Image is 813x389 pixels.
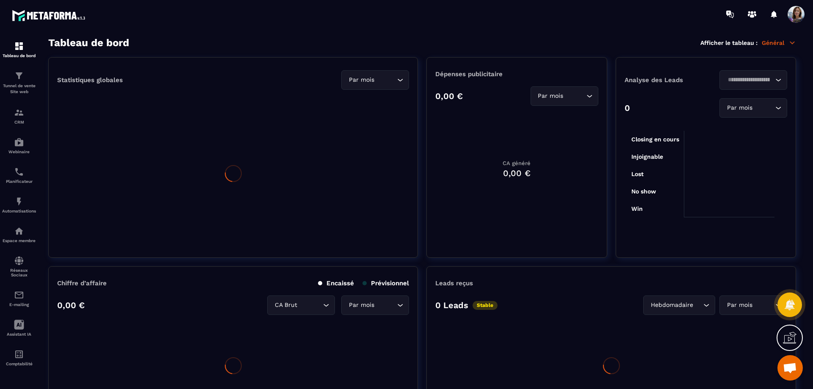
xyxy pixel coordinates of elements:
[2,313,36,343] a: Assistant IA
[754,103,773,113] input: Search for option
[273,301,299,310] span: CA Brut
[2,209,36,213] p: Automatisations
[2,249,36,284] a: social-networksocial-networkRéseaux Sociaux
[12,8,88,23] img: logo
[347,301,376,310] span: Par mois
[2,220,36,249] a: automationsautomationsEspace membre
[376,75,395,85] input: Search for option
[631,205,643,212] tspan: Win
[2,64,36,101] a: formationformationTunnel de vente Site web
[754,301,773,310] input: Search for option
[435,279,473,287] p: Leads reçus
[536,91,565,101] span: Par mois
[14,349,24,359] img: accountant
[14,256,24,266] img: social-network
[376,301,395,310] input: Search for option
[362,279,409,287] p: Prévisionnel
[435,70,598,78] p: Dépenses publicitaire
[2,190,36,220] a: automationsautomationsAutomatisations
[2,361,36,366] p: Comptabilité
[435,91,463,101] p: 0,00 €
[531,86,598,106] div: Search for option
[719,70,787,90] div: Search for option
[719,295,787,315] div: Search for option
[719,98,787,118] div: Search for option
[643,295,715,315] div: Search for option
[2,149,36,154] p: Webinaire
[565,91,584,101] input: Search for option
[341,70,409,90] div: Search for option
[2,302,36,307] p: E-mailing
[318,279,354,287] p: Encaissé
[2,101,36,131] a: formationformationCRM
[14,226,24,236] img: automations
[725,75,773,85] input: Search for option
[625,103,630,113] p: 0
[267,295,335,315] div: Search for option
[14,41,24,51] img: formation
[14,108,24,118] img: formation
[2,268,36,277] p: Réseaux Sociaux
[649,301,695,310] span: Hebdomadaire
[777,355,803,381] div: Ouvrir le chat
[2,120,36,124] p: CRM
[341,295,409,315] div: Search for option
[299,301,321,310] input: Search for option
[14,137,24,147] img: automations
[48,37,129,49] h3: Tableau de bord
[625,76,706,84] p: Analyse des Leads
[631,188,656,195] tspan: No show
[14,167,24,177] img: scheduler
[700,39,758,46] p: Afficher le tableau :
[2,83,36,95] p: Tunnel de vente Site web
[695,301,701,310] input: Search for option
[2,160,36,190] a: schedulerschedulerPlanificateur
[2,35,36,64] a: formationformationTableau de bord
[725,301,754,310] span: Par mois
[473,301,498,310] p: Stable
[14,196,24,207] img: automations
[631,171,644,177] tspan: Lost
[631,153,663,160] tspan: Injoignable
[2,332,36,337] p: Assistant IA
[2,53,36,58] p: Tableau de bord
[347,75,376,85] span: Par mois
[57,300,85,310] p: 0,00 €
[57,279,107,287] p: Chiffre d’affaire
[14,71,24,81] img: formation
[631,136,679,143] tspan: Closing en cours
[725,103,754,113] span: Par mois
[57,76,123,84] p: Statistiques globales
[14,290,24,300] img: email
[2,131,36,160] a: automationsautomationsWebinaire
[762,39,796,47] p: Général
[2,284,36,313] a: emailemailE-mailing
[435,300,468,310] p: 0 Leads
[2,179,36,184] p: Planificateur
[2,238,36,243] p: Espace membre
[2,343,36,372] a: accountantaccountantComptabilité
